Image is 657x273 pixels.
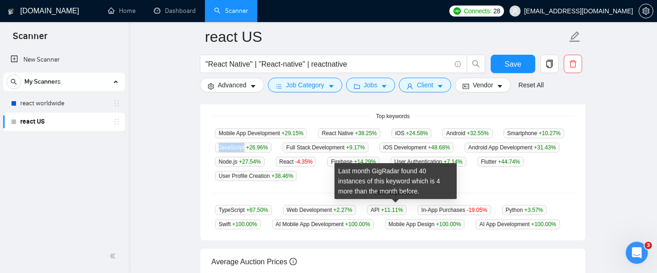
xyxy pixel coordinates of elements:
[406,130,428,136] span: +24.58 %
[272,173,294,179] span: +38.46 %
[564,55,582,73] button: delete
[246,144,268,151] span: +26.96 %
[272,219,374,229] span: AI Mobile App Development
[327,157,379,167] span: Firebase
[215,219,261,229] span: Swift
[476,219,560,229] span: AI App Development
[381,83,387,90] span: caret-down
[239,159,261,165] span: +27.54 %
[354,159,376,165] span: +14.29 %
[334,207,352,213] span: +2.27 %
[399,78,451,92] button: userClientcaret-down
[504,128,564,138] span: Smartphone
[318,128,380,138] span: React Native
[524,207,543,213] span: +3.57 %
[354,83,360,90] span: folder
[346,144,365,151] span: +9.17 %
[11,51,118,69] a: New Scanner
[250,83,256,90] span: caret-down
[381,207,403,213] span: +11.11 %
[3,73,125,131] li: My Scanners
[639,4,653,18] button: setting
[295,159,312,165] span: -4.35 %
[464,6,491,16] span: Connects:
[518,80,544,90] a: Reset All
[391,157,466,167] span: User Authentication
[215,157,265,167] span: Node.js
[436,221,461,227] span: +100.00 %
[464,142,560,153] span: Android App Development
[569,31,581,43] span: edit
[391,128,431,138] span: iOS
[538,130,561,136] span: +10.27 %
[467,207,487,213] span: -19.05 %
[367,205,407,215] span: API
[215,128,307,138] span: Mobile App Development
[346,78,396,92] button: folderJobscaret-down
[428,144,450,151] span: +48.68 %
[283,205,356,215] span: Web Development
[7,79,21,85] span: search
[215,171,297,181] span: User Profile Creation
[407,83,413,90] span: user
[268,78,342,92] button: barsJob Categorycaret-down
[214,7,248,15] a: searchScanner
[208,83,214,90] span: setting
[626,242,648,264] iframe: Intercom live chat
[286,80,324,90] span: Job Category
[639,7,653,15] a: setting
[205,25,567,48] input: Scanner name...
[232,221,257,227] span: +100.00 %
[455,78,511,92] button: idcardVendorcaret-down
[113,118,120,125] span: holder
[444,159,463,165] span: +7.14 %
[502,205,547,215] span: Python
[645,242,652,249] span: 3
[437,83,443,90] span: caret-down
[334,163,457,199] div: Last month GigRadar found 40 instances of this keyword which is 4 more than the month before.
[364,80,378,90] span: Jobs
[276,83,282,90] span: bars
[8,4,14,19] img: logo
[109,251,119,261] span: double-left
[493,6,500,16] span: 28
[463,83,469,90] span: idcard
[215,142,272,153] span: JavaScript
[328,83,334,90] span: caret-down
[467,60,485,68] span: search
[6,29,55,49] span: Scanner
[113,100,120,107] span: holder
[6,74,21,89] button: search
[504,58,521,70] span: Save
[497,83,503,90] span: caret-down
[477,157,524,167] span: Flutter
[20,94,108,113] a: react worldwide
[442,128,492,138] span: Android
[276,157,317,167] span: React
[379,142,453,153] span: iOS Development
[20,113,108,131] a: react US
[417,80,433,90] span: Client
[345,221,370,227] span: +100.00 %
[205,58,451,70] input: Search Freelance Jobs...
[215,205,272,215] span: TypeScript
[355,130,377,136] span: +38.25 %
[564,60,582,68] span: delete
[200,78,264,92] button: settingAdvancedcaret-down
[3,51,125,69] li: New Scanner
[418,205,491,215] span: In-App Purchases
[498,159,520,165] span: +44.74 %
[24,73,61,91] span: My Scanners
[453,7,461,15] img: upwork-logo.png
[473,80,493,90] span: Vendor
[154,7,196,15] a: dashboardDashboard
[246,207,268,213] span: +87.50 %
[455,61,461,67] span: info-circle
[385,219,465,229] span: Mobile App Design
[370,112,415,121] span: Top keywords
[534,144,556,151] span: +31.43 %
[467,55,485,73] button: search
[541,60,558,68] span: copy
[289,258,297,265] span: info-circle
